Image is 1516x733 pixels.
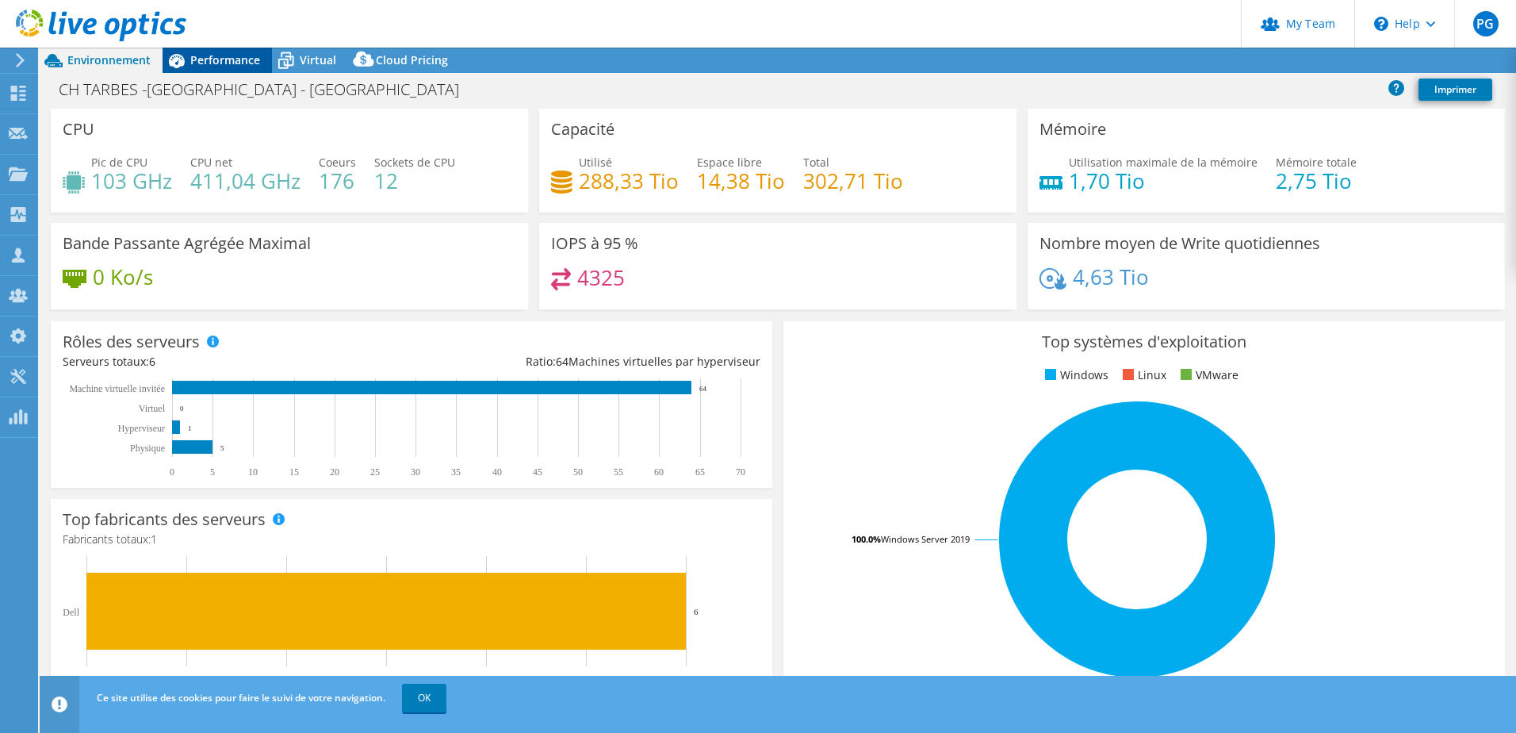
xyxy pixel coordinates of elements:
[93,268,153,286] h4: 0 Ko/s
[736,466,745,478] text: 70
[97,691,385,704] span: Ce site utilise des cookies pour faire le suivi de votre navigation.
[63,531,760,548] h4: Fabricants totaux:
[248,466,258,478] text: 10
[190,155,232,170] span: CPU net
[697,172,785,190] h4: 14,38 Tio
[695,466,705,478] text: 65
[91,172,172,190] h4: 103 GHz
[402,684,446,712] a: OK
[149,354,155,369] span: 6
[376,52,448,67] span: Cloud Pricing
[412,353,760,370] div: Ratio: Machines virtuelles par hyperviseur
[556,354,568,369] span: 64
[220,444,224,452] text: 5
[63,511,266,528] h3: Top fabricants des serveurs
[63,235,311,252] h3: Bande Passante Agrégée Maximal
[852,533,881,545] tspan: 100.0%
[374,155,455,170] span: Sockets de CPU
[210,466,215,478] text: 5
[551,121,614,138] h3: Capacité
[300,52,336,67] span: Virtual
[190,172,301,190] h4: 411,04 GHz
[577,269,625,286] h4: 4325
[118,423,165,434] text: Hyperviseur
[180,405,184,413] text: 0
[130,443,165,454] text: Physique
[881,533,970,545] tspan: Windows Server 2019
[139,403,166,414] text: Virtuel
[1374,17,1388,31] svg: \n
[579,155,612,170] span: Utilisé
[1177,366,1238,384] li: VMware
[1473,11,1499,36] span: PG
[1119,366,1166,384] li: Linux
[1276,172,1357,190] h4: 2,75 Tio
[91,155,147,170] span: Pic de CPU
[151,532,157,547] span: 1
[533,466,542,478] text: 45
[551,235,638,252] h3: IOPS à 95 %
[1041,366,1108,384] li: Windows
[492,466,502,478] text: 40
[1069,155,1258,170] span: Utilisation maximale de la mémoire
[1418,79,1492,101] a: Imprimer
[579,172,679,190] h4: 288,33 Tio
[63,353,412,370] div: Serveurs totaux:
[795,333,1493,351] h3: Top systèmes d'exploitation
[697,155,762,170] span: Espace libre
[374,172,455,190] h4: 12
[1276,155,1357,170] span: Mémoire totale
[63,333,200,351] h3: Rôles des serveurs
[1073,268,1149,286] h4: 4,63 Tio
[289,466,299,478] text: 15
[319,172,356,190] h4: 176
[803,172,903,190] h4: 302,71 Tio
[63,607,79,618] text: Dell
[694,607,699,616] text: 6
[451,466,461,478] text: 35
[803,155,829,170] span: Total
[69,383,165,394] tspan: Machine virtuelle invitée
[370,466,380,478] text: 25
[190,52,260,67] span: Performance
[1039,121,1106,138] h3: Mémoire
[63,121,94,138] h3: CPU
[67,52,151,67] span: Environnement
[1039,235,1320,252] h3: Nombre moyen de Write quotidiennes
[330,466,339,478] text: 20
[188,424,192,432] text: 1
[319,155,356,170] span: Coeurs
[411,466,420,478] text: 30
[614,466,623,478] text: 55
[573,466,583,478] text: 50
[1069,172,1258,190] h4: 1,70 Tio
[170,466,174,478] text: 0
[52,81,484,98] h1: CH TARBES -[GEOGRAPHIC_DATA] - [GEOGRAPHIC_DATA]
[654,466,664,478] text: 60
[699,385,707,393] text: 64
